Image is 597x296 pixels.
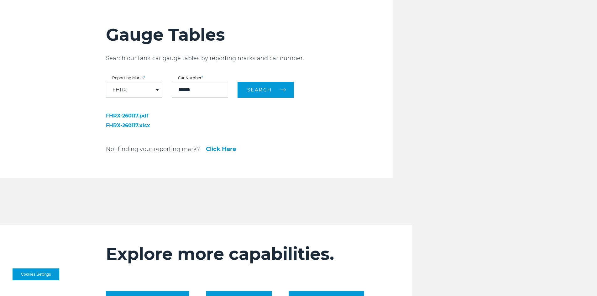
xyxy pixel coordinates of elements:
button: Search arrow arrow [238,82,294,98]
a: Click Here [206,146,236,152]
label: Reporting Marks [106,76,162,80]
span: Search [247,87,272,93]
a: FHRX [113,87,127,92]
h2: Gauge Tables [106,24,393,45]
label: Car Number [172,76,228,80]
a: FHRX-260117.xlsx [106,123,194,128]
button: Cookies Settings [13,268,59,280]
a: FHRX-260117.pdf [106,113,194,118]
h2: Explore more capabilities. [106,244,374,264]
p: Not finding your reporting mark? [106,145,200,153]
p: Search our tank car gauge tables by reporting marks and car number. [106,55,393,62]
